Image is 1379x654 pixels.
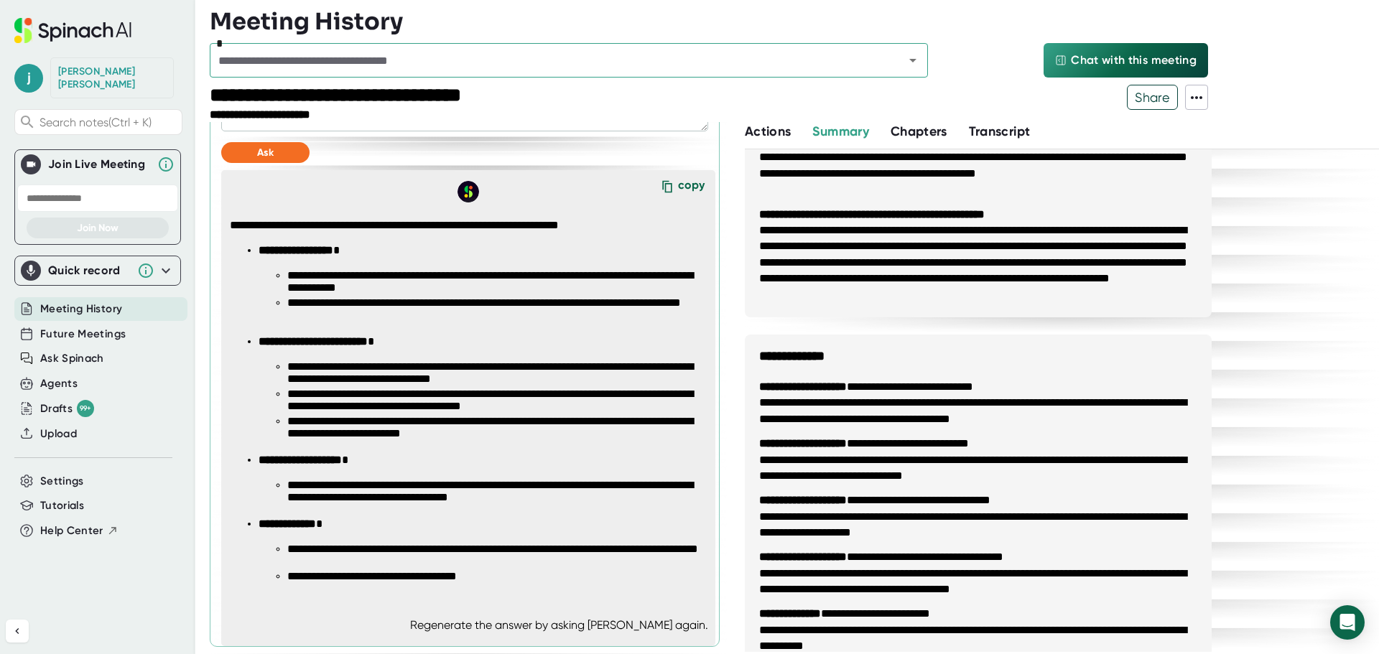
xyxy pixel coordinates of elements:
span: Chapters [891,123,947,139]
button: Actions [745,122,791,141]
button: Collapse sidebar [6,620,29,643]
button: Upload [40,426,77,442]
span: Join Now [77,222,119,234]
button: Future Meetings [40,326,126,342]
div: Quick record [48,263,130,278]
div: Join Live Meeting [48,157,150,172]
span: Summary [812,123,868,139]
button: Chat with this meeting [1044,43,1208,78]
button: Share [1127,85,1178,110]
button: Settings [40,473,84,490]
img: Join Live Meeting [24,157,38,172]
button: Help Center [40,523,119,539]
div: Open Intercom Messenger [1330,605,1365,640]
div: Quick record [21,256,175,285]
button: Transcript [969,122,1031,141]
button: Agents [40,375,78,392]
span: Help Center [40,523,103,539]
div: Drafts [40,400,94,417]
div: 99+ [77,400,94,417]
div: Join Live MeetingJoin Live Meeting [21,150,175,179]
span: Search notes (Ctrl + K) [40,116,178,129]
div: Regenerate the answer by asking [PERSON_NAME] again. [410,618,708,632]
span: Share [1128,85,1177,110]
span: Actions [745,123,791,139]
button: Ask Spinach [40,350,104,367]
span: Chat with this meeting [1071,52,1197,69]
button: Chapters [891,122,947,141]
button: Meeting History [40,301,122,317]
span: Ask [257,146,274,159]
button: Summary [812,122,868,141]
span: j [14,64,43,93]
button: Drafts 99+ [40,400,94,417]
div: Jess Younts [58,65,166,90]
span: Transcript [969,123,1031,139]
button: Join Now [27,218,169,238]
div: copy [678,178,705,197]
button: Ask [221,142,310,163]
h3: Meeting History [210,8,403,35]
button: Tutorials [40,497,84,514]
button: Open [903,50,923,70]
